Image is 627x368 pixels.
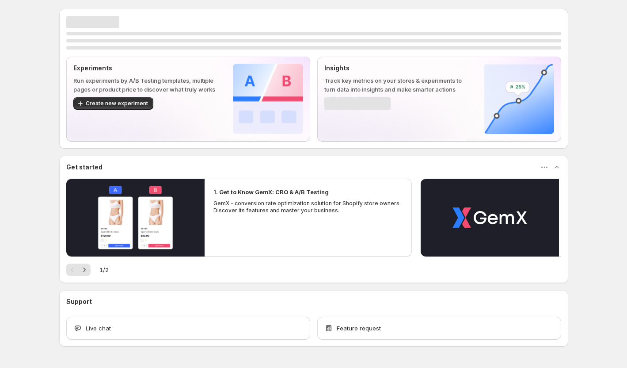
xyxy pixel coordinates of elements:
p: Run experiments by A/B Testing templates, multiple pages or product price to discover what truly ... [73,76,219,94]
p: Experiments [73,64,219,73]
img: Experiments [233,64,303,134]
nav: Pagination [66,264,91,276]
span: Create new experiment [86,100,148,107]
span: Feature request [337,324,381,333]
p: Track key metrics on your stores & experiments to turn data into insights and make smarter actions [324,76,470,94]
p: Insights [324,64,470,73]
h3: Support [66,297,92,306]
button: Next [78,264,91,276]
button: Play video [66,179,205,257]
img: Insights [484,64,554,134]
h3: Get started [66,163,103,172]
button: Create new experiment [73,97,153,110]
button: Play video [421,179,559,257]
h2: 1. Get to Know GemX: CRO & A/B Testing [213,188,329,196]
span: 1 / 2 [99,265,109,274]
span: Live chat [86,324,111,333]
p: GemX - conversion rate optimization solution for Shopify store owners. Discover its features and ... [213,200,403,214]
